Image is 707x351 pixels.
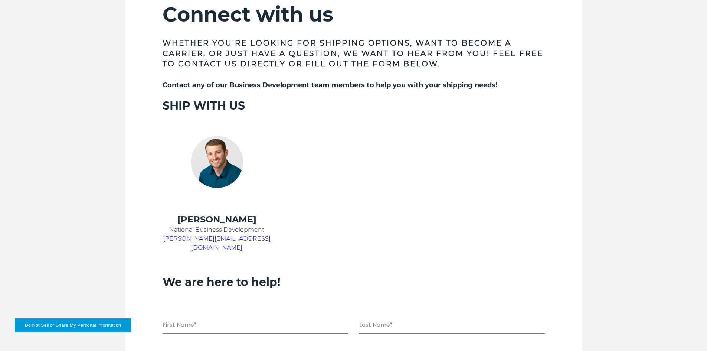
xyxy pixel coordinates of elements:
h3: Whether you're looking for shipping options, want to become a carrier, or just have a question, w... [163,38,545,69]
h3: SHIP WITH US [163,99,545,113]
h3: We are here to help! [163,275,545,289]
p: National Business Development [163,225,271,234]
h2: Connect with us [163,2,545,27]
h4: [PERSON_NAME] [163,214,271,225]
h5: Contact any of our Business Development team members to help you with your shipping needs! [163,80,545,90]
a: [PERSON_NAME][EMAIL_ADDRESS][DOMAIN_NAME] [163,235,271,251]
button: Do Not Sell or Share My Personal Information [15,318,131,332]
